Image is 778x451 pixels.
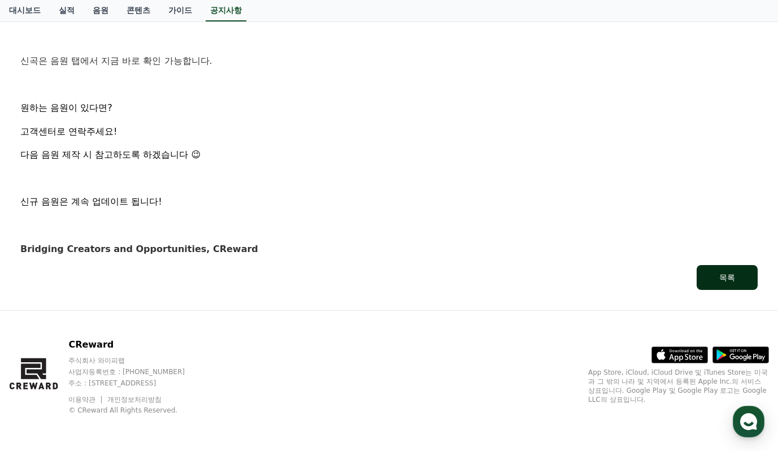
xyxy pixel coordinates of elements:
[175,374,188,383] span: 설정
[146,357,217,385] a: 설정
[68,338,206,352] p: CReward
[68,396,104,404] a: 이용약관
[103,375,117,384] span: 대화
[68,356,206,365] p: 주식회사 와이피랩
[697,265,758,290] button: 목록
[36,374,42,383] span: 홈
[68,406,206,415] p: © CReward All Rights Reserved.
[3,357,75,385] a: 홈
[75,357,146,385] a: 대화
[20,196,162,207] span: 신규 음원은 계속 업데이트 됩니다!
[107,396,162,404] a: 개인정보처리방침
[20,54,758,68] p: 신곡은 음원 탭에서 지금 바로 확인 가능합니다.
[20,265,758,290] a: 목록
[719,272,735,283] div: 목록
[68,367,206,376] p: 사업자등록번호 : [PHONE_NUMBER]
[20,102,112,113] span: 원하는 음원이 있다면?
[20,126,118,137] span: 고객센터로 연락주세요!
[588,368,769,404] p: App Store, iCloud, iCloud Drive 및 iTunes Store는 미국과 그 밖의 나라 및 지역에서 등록된 Apple Inc.의 서비스 상표입니다. Goo...
[20,244,258,254] strong: Bridging Creators and Opportunities, CReward
[68,379,206,388] p: 주소 : [STREET_ADDRESS]
[20,149,201,160] span: 다음 음원 제작 시 참고하도록 하겠습니다 😉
